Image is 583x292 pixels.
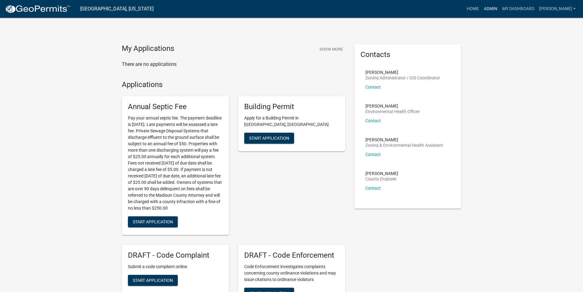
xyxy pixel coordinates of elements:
a: Contact [365,152,381,157]
span: Start Application [249,136,289,141]
p: County Engineer [365,177,398,181]
a: Contact [365,186,381,191]
h4: Applications [122,80,345,89]
span: Start Application [133,278,173,283]
p: There are no applications [122,61,345,68]
a: [GEOGRAPHIC_DATA], [US_STATE] [80,4,154,14]
p: Code Enforcement investigates complaints concerning county ordinance violations and may issue cit... [244,264,339,283]
h5: DRAFT - Code Complaint [128,251,223,260]
button: Show More [317,44,345,54]
h5: Contacts [361,50,455,59]
a: My Dashboard [500,3,537,15]
p: Zoning Administrator / GIS Coordinator [365,76,440,80]
p: Environmental Health Officer [365,109,420,114]
h5: Annual Septic Fee [128,102,223,111]
p: [PERSON_NAME] [365,104,420,108]
p: Apply for a Building Permit in [GEOGRAPHIC_DATA], [GEOGRAPHIC_DATA] [244,115,339,128]
p: Submit a code compliant online [128,264,223,270]
p: [PERSON_NAME] [365,171,398,176]
a: Contact [365,118,381,123]
a: Admin [481,3,500,15]
button: Start Application [244,133,294,144]
span: Start Application [133,219,173,224]
p: [PERSON_NAME] [365,138,443,142]
a: Contact [365,85,381,89]
h5: DRAFT - Code Enforcement [244,251,339,260]
button: Start Application [128,216,178,227]
p: [PERSON_NAME] [365,70,440,74]
a: [PERSON_NAME] [537,3,578,15]
button: Start Application [128,275,178,286]
h4: My Applications [122,44,174,53]
a: Home [464,3,481,15]
p: Pay your annual septic fee. The payment deadline is [DATE]. Late payments will be assessed a late... [128,115,223,211]
p: Zoning & Environmental Health Assistant [365,143,443,147]
h5: Building Permit [244,102,339,111]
